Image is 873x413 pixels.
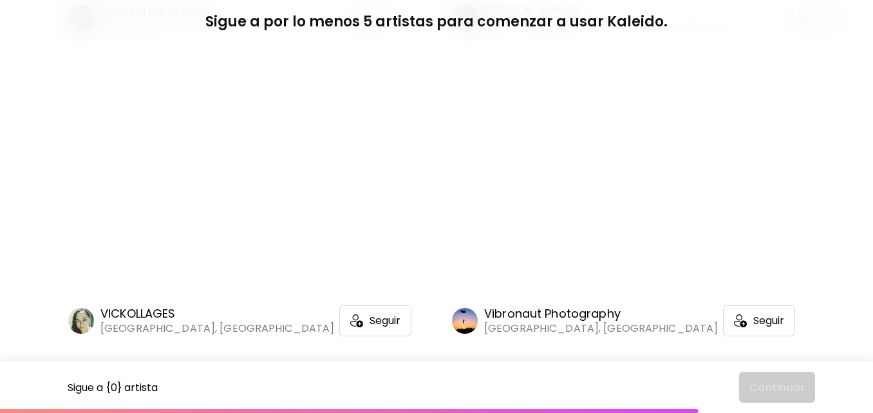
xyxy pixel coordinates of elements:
[484,306,718,322] h6: Vibronaut Photography
[370,314,400,327] span: Seguir
[339,305,411,336] div: Seguir
[100,306,334,322] h6: VICKOLLAGES
[350,314,363,327] img: icon
[723,305,795,336] div: Seguir
[734,314,747,327] img: icon
[753,314,784,327] span: Seguir
[100,322,334,336] h6: [GEOGRAPHIC_DATA], [GEOGRAPHIC_DATA]
[484,322,718,336] h6: [GEOGRAPHIC_DATA], [GEOGRAPHIC_DATA]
